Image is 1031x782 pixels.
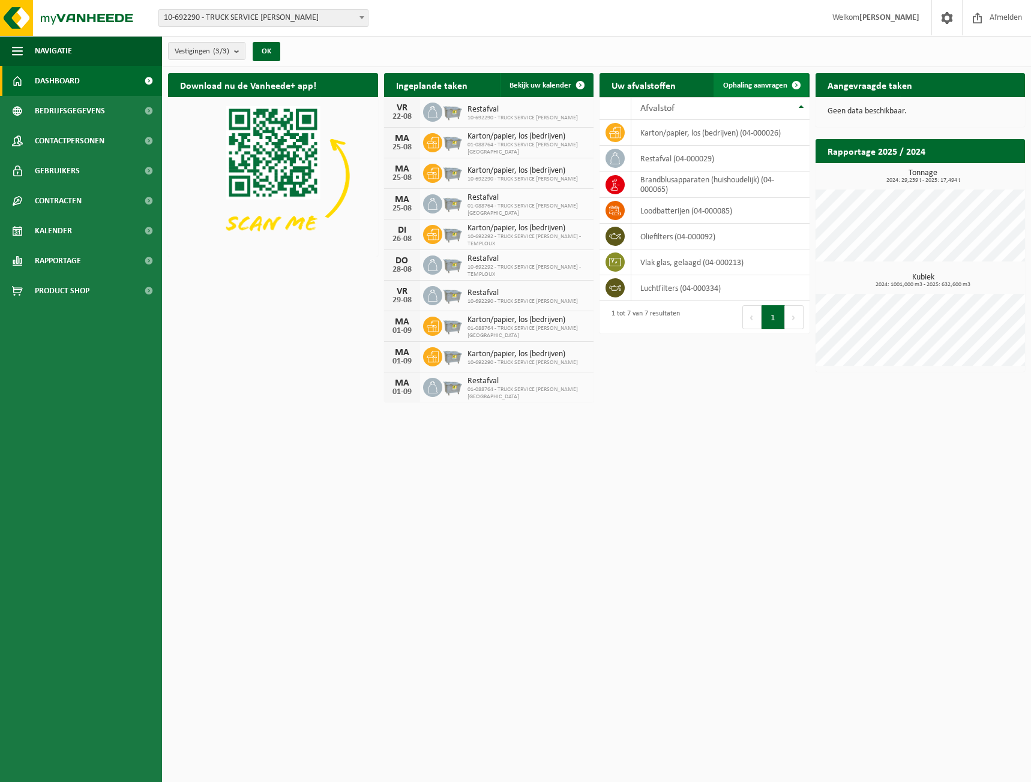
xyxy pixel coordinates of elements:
[467,105,578,115] span: Restafval
[467,350,578,359] span: Karton/papier, los (bedrijven)
[467,224,588,233] span: Karton/papier, los (bedrijven)
[467,132,588,142] span: Karton/papier, los (bedrijven)
[816,73,924,97] h2: Aangevraagde taken
[631,275,810,301] td: luchtfilters (04-000334)
[442,101,463,121] img: WB-2500-GAL-GY-01
[822,282,1026,288] span: 2024: 1001,000 m3 - 2025: 632,600 m3
[390,378,414,388] div: MA
[631,146,810,172] td: restafval (04-000029)
[390,164,414,174] div: MA
[600,73,688,97] h2: Uw afvalstoffen
[158,9,368,27] span: 10-692290 - TRUCK SERVICE SEBASTIAN - MELEN - MELEN
[35,96,105,126] span: Bedrijfsgegevens
[253,42,280,61] button: OK
[859,13,919,22] strong: [PERSON_NAME]
[35,66,80,96] span: Dashboard
[35,156,80,186] span: Gebruikers
[35,186,82,216] span: Contracten
[168,42,245,60] button: Vestigingen(3/3)
[175,43,229,61] span: Vestigingen
[390,143,414,152] div: 25-08
[467,288,578,298] span: Restafval
[467,233,588,248] span: 10-692292 - TRUCK SERVICE [PERSON_NAME] - TEMPLOUX
[442,131,463,152] img: WB-2500-GAL-GY-01
[467,359,578,366] span: 10-692290 - TRUCK SERVICE [PERSON_NAME]
[816,139,937,163] h2: Rapportage 2025 / 2024
[467,115,578,122] span: 10-692290 - TRUCK SERVICE [PERSON_NAME]
[467,298,578,305] span: 10-692290 - TRUCK SERVICE [PERSON_NAME]
[631,120,810,146] td: karton/papier, los (bedrijven) (04-000026)
[467,203,588,217] span: 01-088764 - TRUCK SERVICE [PERSON_NAME][GEOGRAPHIC_DATA]
[631,198,810,224] td: loodbatterijen (04-000085)
[467,176,578,183] span: 10-692290 - TRUCK SERVICE [PERSON_NAME]
[500,73,592,97] a: Bekijk uw kalender
[390,388,414,396] div: 01-09
[442,376,463,396] img: WB-2500-GAL-GY-01
[640,104,675,113] span: Afvalstof
[159,10,368,26] span: 10-692290 - TRUCK SERVICE SEBASTIAN - MELEN - MELEN
[390,348,414,357] div: MA
[828,107,1014,116] p: Geen data beschikbaar.
[467,193,588,203] span: Restafval
[723,82,787,89] span: Ophaling aanvragen
[390,317,414,327] div: MA
[442,193,463,213] img: WB-2500-GAL-GY-01
[631,172,810,198] td: brandblusapparaten (huishoudelijk) (04-000065)
[390,204,414,213] div: 25-08
[442,254,463,274] img: WB-2500-GAL-GY-01
[390,256,414,266] div: DO
[442,345,463,366] img: WB-2500-GAL-GY-01
[390,103,414,113] div: VR
[467,142,588,156] span: 01-088764 - TRUCK SERVICE [PERSON_NAME][GEOGRAPHIC_DATA]
[442,315,463,335] img: WB-2500-GAL-GY-01
[390,134,414,143] div: MA
[384,73,479,97] h2: Ingeplande taken
[822,273,1026,288] h3: Kubiek
[467,264,588,278] span: 10-692292 - TRUCK SERVICE [PERSON_NAME] - TEMPLOUX
[936,163,1024,187] a: Bekijk rapportage
[35,276,89,306] span: Product Shop
[35,216,72,246] span: Kalender
[742,305,762,329] button: Previous
[390,113,414,121] div: 22-08
[467,386,588,401] span: 01-088764 - TRUCK SERVICE [PERSON_NAME][GEOGRAPHIC_DATA]
[390,225,414,235] div: DI
[390,266,414,274] div: 28-08
[467,254,588,264] span: Restafval
[631,249,810,275] td: vlak glas, gelaagd (04-000213)
[467,166,578,176] span: Karton/papier, los (bedrijven)
[390,235,414,243] div: 26-08
[35,36,72,66] span: Navigatie
[467,377,588,386] span: Restafval
[822,178,1026,184] span: 2024: 29,239 t - 2025: 17,494 t
[390,296,414,305] div: 29-08
[822,169,1026,184] h3: Tonnage
[168,97,378,254] img: Download de VHEPlus App
[168,73,328,97] h2: Download nu de Vanheede+ app!
[35,246,81,276] span: Rapportage
[35,126,104,156] span: Contactpersonen
[442,223,463,243] img: WB-2500-GAL-GY-01
[390,357,414,366] div: 01-09
[714,73,808,97] a: Ophaling aanvragen
[785,305,804,329] button: Next
[390,195,414,204] div: MA
[631,224,810,249] td: oliefilters (04-000092)
[606,304,680,330] div: 1 tot 7 van 7 resultaten
[390,174,414,182] div: 25-08
[509,82,571,89] span: Bekijk uw kalender
[442,284,463,305] img: WB-2500-GAL-GY-01
[442,162,463,182] img: WB-2500-GAL-GY-01
[467,315,588,325] span: Karton/papier, los (bedrijven)
[467,325,588,339] span: 01-088764 - TRUCK SERVICE [PERSON_NAME][GEOGRAPHIC_DATA]
[213,47,229,55] count: (3/3)
[762,305,785,329] button: 1
[390,327,414,335] div: 01-09
[390,287,414,296] div: VR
